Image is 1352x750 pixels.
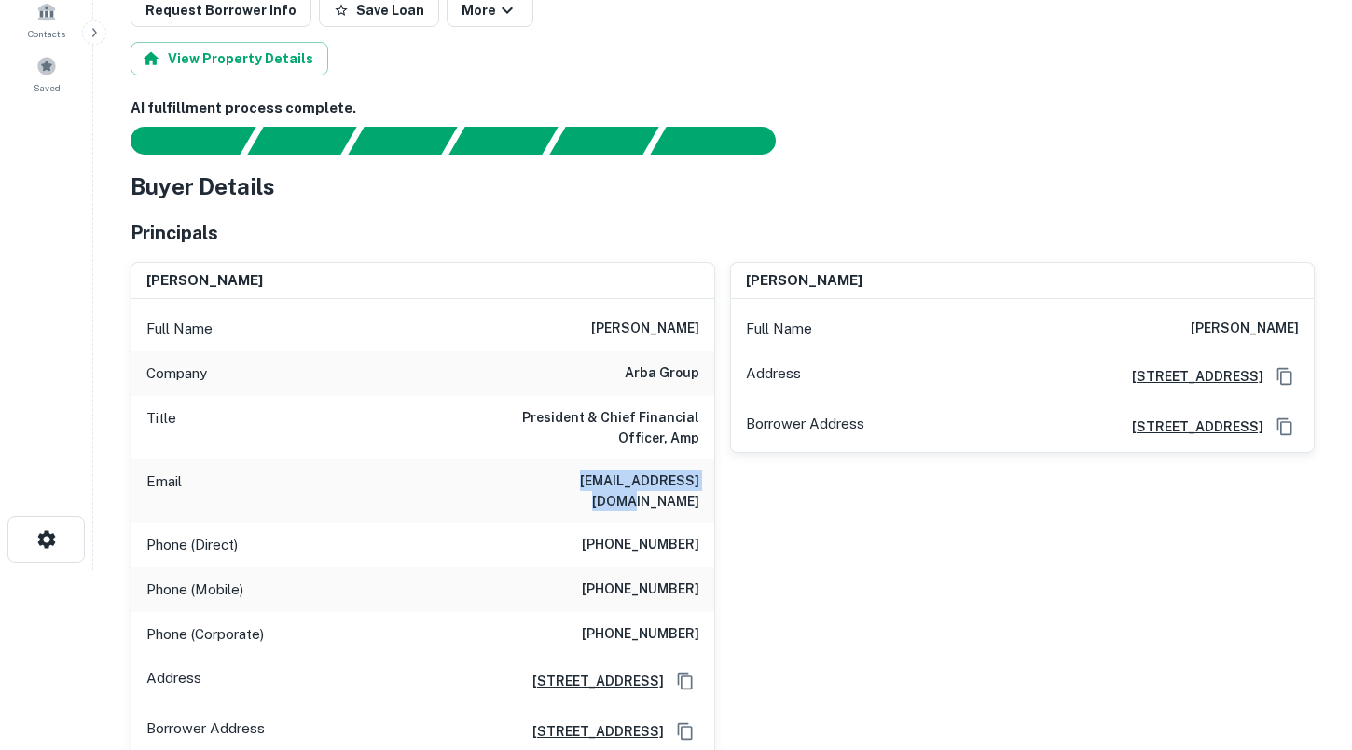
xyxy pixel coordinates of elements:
div: Principals found, still searching for contact information. This may take time... [549,127,658,155]
a: [STREET_ADDRESS] [517,721,664,742]
p: Company [146,362,207,385]
p: Address [146,667,201,695]
p: Borrower Address [146,717,265,745]
h6: [PERSON_NAME] [746,270,862,292]
h6: [PHONE_NUMBER] [582,534,699,556]
p: Phone (Direct) [146,534,238,556]
h6: [EMAIL_ADDRESS][DOMAIN_NAME] [476,470,699,511]
a: [STREET_ADDRESS] [1117,366,1263,387]
button: Copy Address [671,667,699,695]
a: Saved [6,48,88,99]
p: Address [746,362,801,390]
p: Phone (Corporate) [146,623,264,646]
h4: Buyer Details [131,170,275,203]
div: Principals found, AI now looking for contact information... [448,127,558,155]
h6: [PERSON_NAME] [1191,318,1299,340]
p: Full Name [146,318,213,340]
a: [STREET_ADDRESS] [1117,416,1263,437]
div: Documents found, AI parsing details... [348,127,457,155]
span: Contacts [28,26,65,41]
h6: arba group [625,362,699,385]
div: Your request is received and processing... [247,127,356,155]
div: AI fulfillment process complete. [651,127,798,155]
p: Borrower Address [746,413,864,441]
button: Copy Address [1271,413,1299,441]
button: Copy Address [671,717,699,745]
h6: [PHONE_NUMBER] [582,623,699,646]
button: View Property Details [131,42,328,75]
h6: AI fulfillment process complete. [131,98,1315,119]
div: Sending borrower request to AI... [108,127,248,155]
h5: Principals [131,219,218,247]
p: Title [146,407,176,448]
p: Phone (Mobile) [146,579,243,601]
p: Email [146,470,182,511]
iframe: Chat Widget [1259,601,1352,690]
h6: [PHONE_NUMBER] [582,579,699,601]
h6: [PERSON_NAME] [591,318,699,340]
span: Saved [34,80,61,95]
a: [STREET_ADDRESS] [517,671,664,691]
h6: President & Chief Financial Officer, Amp [476,407,699,448]
p: Full Name [746,318,812,340]
button: Copy Address [1271,362,1299,390]
h6: [PERSON_NAME] [146,270,263,292]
